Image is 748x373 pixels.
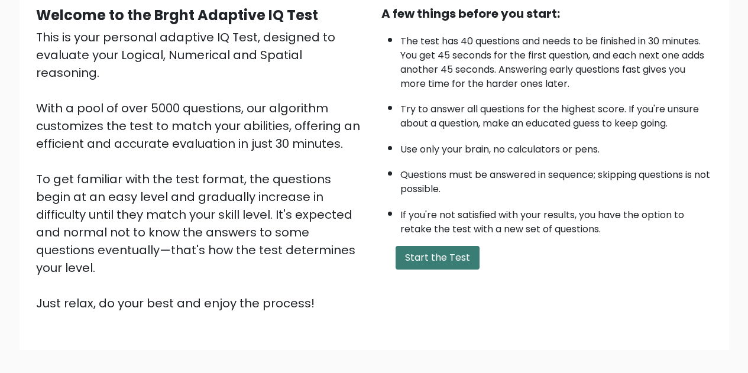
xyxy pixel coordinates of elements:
[396,246,480,270] button: Start the Test
[381,5,713,22] div: A few things before you start:
[400,162,713,196] li: Questions must be answered in sequence; skipping questions is not possible.
[400,137,713,157] li: Use only your brain, no calculators or pens.
[400,28,713,91] li: The test has 40 questions and needs to be finished in 30 minutes. You get 45 seconds for the firs...
[400,96,713,131] li: Try to answer all questions for the highest score. If you're unsure about a question, make an edu...
[400,202,713,236] li: If you're not satisfied with your results, you have the option to retake the test with a new set ...
[36,5,318,25] b: Welcome to the Brght Adaptive IQ Test
[36,28,367,312] div: This is your personal adaptive IQ Test, designed to evaluate your Logical, Numerical and Spatial ...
